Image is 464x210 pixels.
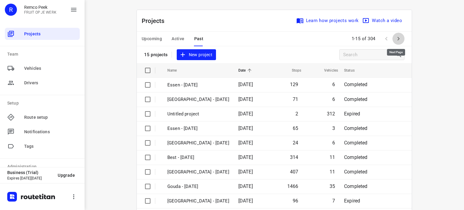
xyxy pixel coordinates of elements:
p: Essen - [DATE] [167,82,229,89]
span: 1-15 of 304 [349,32,378,45]
span: Drivers [24,80,77,86]
span: Status [344,67,362,74]
span: Past [194,35,204,43]
span: Completed [344,183,368,189]
div: R [5,4,17,16]
span: Notifications [24,129,77,135]
p: [GEOGRAPHIC_DATA] - [DATE] [167,96,229,103]
span: [DATE] [238,140,253,146]
span: Completed [344,154,368,160]
span: 35 [330,183,335,189]
span: Vehicles [24,65,77,72]
p: Untitled project [167,111,229,118]
span: New project [180,51,212,59]
span: 11 [330,154,335,160]
p: Business (Trial) [7,170,53,175]
div: Notifications [5,126,80,138]
p: Administration [7,163,80,170]
span: [DATE] [238,154,253,160]
span: [DATE] [238,169,253,175]
div: Projects [5,28,80,40]
span: 24 [293,140,298,146]
span: 407 [290,169,298,175]
button: New project [177,49,216,60]
div: Search [395,51,404,58]
p: Team [7,51,80,57]
span: Completed [344,82,368,87]
span: Completed [344,169,368,175]
span: Completed [344,125,368,131]
span: Projects [24,31,77,37]
span: [DATE] [238,82,253,87]
span: 3 [332,125,335,131]
input: Search projects [343,50,395,60]
span: 314 [290,154,298,160]
p: Essen - Tuesday [167,125,229,132]
span: [DATE] [238,183,253,189]
span: 71 [293,96,298,102]
span: Name [167,67,185,74]
span: Stops [284,67,301,74]
span: 312 [327,111,335,117]
span: 96 [293,198,298,204]
span: [DATE] [238,96,253,102]
span: Upgrade [58,173,75,178]
span: Upcoming [142,35,162,43]
p: Zwolle - Tuesday [167,169,229,176]
span: Active [172,35,184,43]
div: Tags [5,140,80,152]
span: 1466 [287,183,298,189]
span: [DATE] [238,125,253,131]
span: 7 [332,198,335,204]
div: Drivers [5,77,80,89]
p: FRUIT OP JE WERK [24,10,56,15]
span: Previous Page [380,33,392,45]
span: Vehicles [316,67,338,74]
span: 6 [332,140,335,146]
span: [DATE] [238,198,253,204]
p: Gouda - Tuesday [167,183,229,190]
p: Remco Peek [24,5,56,10]
span: 6 [332,82,335,87]
span: 11 [330,169,335,175]
p: Setup [7,100,80,106]
span: 129 [290,82,298,87]
p: 15 projects [144,52,168,57]
p: Gemeente Rotterdam - Tuesday [167,198,229,205]
div: Vehicles [5,62,80,74]
span: [DATE] [238,111,253,117]
div: Route setup [5,111,80,123]
span: 6 [332,96,335,102]
span: Tags [24,143,77,150]
span: Completed [344,96,368,102]
span: Route setup [24,114,77,121]
p: Best - [DATE] [167,154,229,161]
span: Expired [344,111,360,117]
span: 65 [293,125,298,131]
span: 2 [295,111,298,117]
p: [GEOGRAPHIC_DATA] - [DATE] [167,140,229,147]
p: Expires [DATE][DATE] [7,176,53,180]
button: Upgrade [53,170,80,181]
span: Date [238,67,254,74]
p: Projects [142,16,169,25]
span: Expired [344,198,360,204]
span: Completed [344,140,368,146]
